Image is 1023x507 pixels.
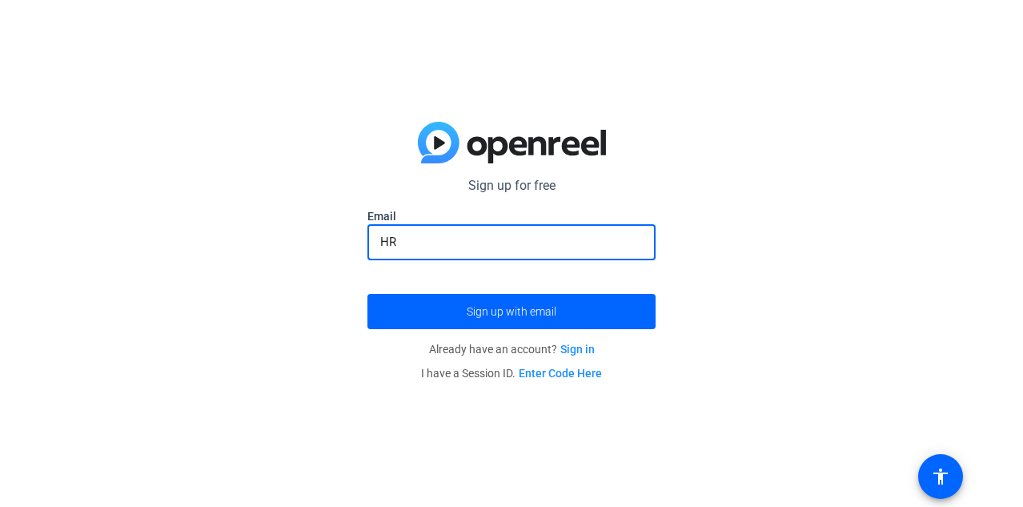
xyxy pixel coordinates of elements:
[519,367,602,380] a: Enter Code Here
[380,232,643,251] input: Enter Email Address
[560,343,595,356] a: Sign in
[429,343,595,356] span: Already have an account?
[716,408,1004,488] iframe: Drift Widget Chat Controller
[367,294,656,329] button: Sign up with email
[421,367,602,380] span: I have a Session ID.
[367,176,656,195] p: Sign up for free
[367,208,656,224] label: Email
[418,122,606,163] img: blue-gradient.svg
